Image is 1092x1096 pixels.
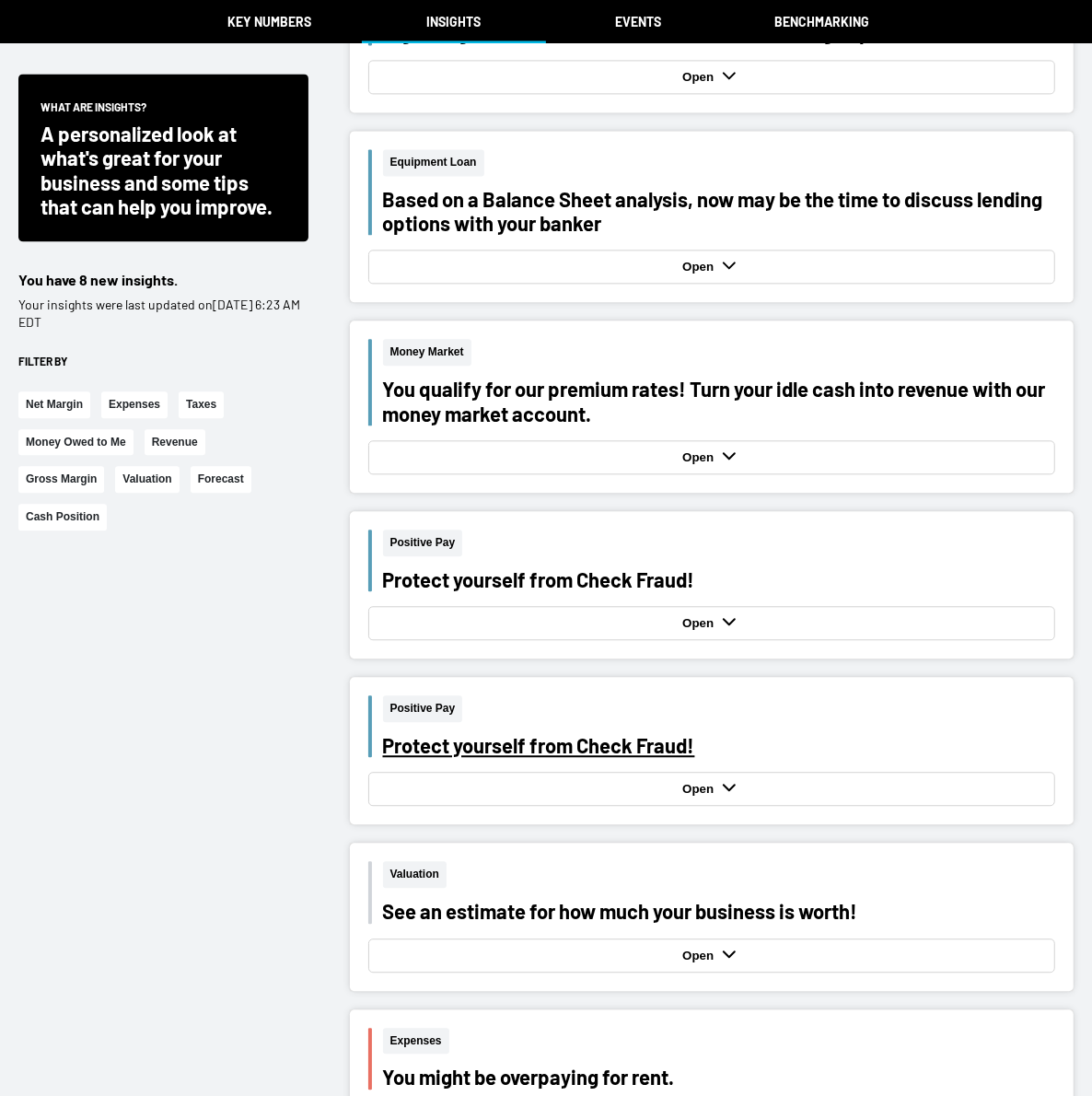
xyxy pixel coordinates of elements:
[18,391,90,418] button: Net Margin
[18,429,134,456] button: Money Owed to Me
[383,187,1055,236] div: Based on a Balance Sheet analysis, now may be the time to discuss lending options with your banker
[101,391,168,418] button: Expenses
[350,511,1074,659] button: Positive PayProtect yourself from Check Fraud!Open
[682,450,718,464] strong: Open
[350,843,1074,990] button: ValuationSee an estimate for how much your business is worth!Open
[383,733,1055,757] div: Protect yourself from Check Fraud!
[41,122,286,219] div: A personalized look at what's great for your business and some tips that can help you improve.
[41,99,146,122] span: What are insights?
[115,466,179,493] button: Valuation
[191,466,251,493] button: Forecast
[682,260,718,274] strong: Open
[383,1065,1055,1089] div: You might be overpaying for rent.
[383,1028,449,1055] span: Expenses
[383,149,484,176] span: Equipment Loan
[383,567,1055,591] div: Protect yourself from Check Fraud!
[383,377,1055,426] div: You qualify for our premium rates! Turn your idle cash into revenue with our money market account.
[18,271,178,288] span: You have 8 new insights.
[383,695,463,722] span: Positive Pay
[383,530,463,556] span: Positive Pay
[18,296,308,332] p: Your insights were last updated on [DATE] 6:23 AM EDT
[18,466,104,493] button: Gross Margin
[350,677,1074,824] button: Positive PayProtect yourself from Check Fraud!Open
[383,899,1055,923] div: See an estimate for how much your business is worth!
[350,131,1074,303] button: Equipment LoanBased on a Balance Sheet analysis, now may be the time to discuss lending options w...
[682,782,718,796] strong: Open
[18,504,107,531] button: Cash Position
[682,616,718,630] strong: Open
[383,339,471,366] span: Money Market
[18,354,308,369] div: Filter by
[682,70,718,84] strong: Open
[179,391,224,418] button: Taxes
[383,861,447,888] span: Valuation
[350,321,1074,493] button: Money MarketYou qualify for our premium rates! Turn your idle cash into revenue with our money ma...
[682,949,718,962] strong: Open
[145,429,205,456] button: Revenue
